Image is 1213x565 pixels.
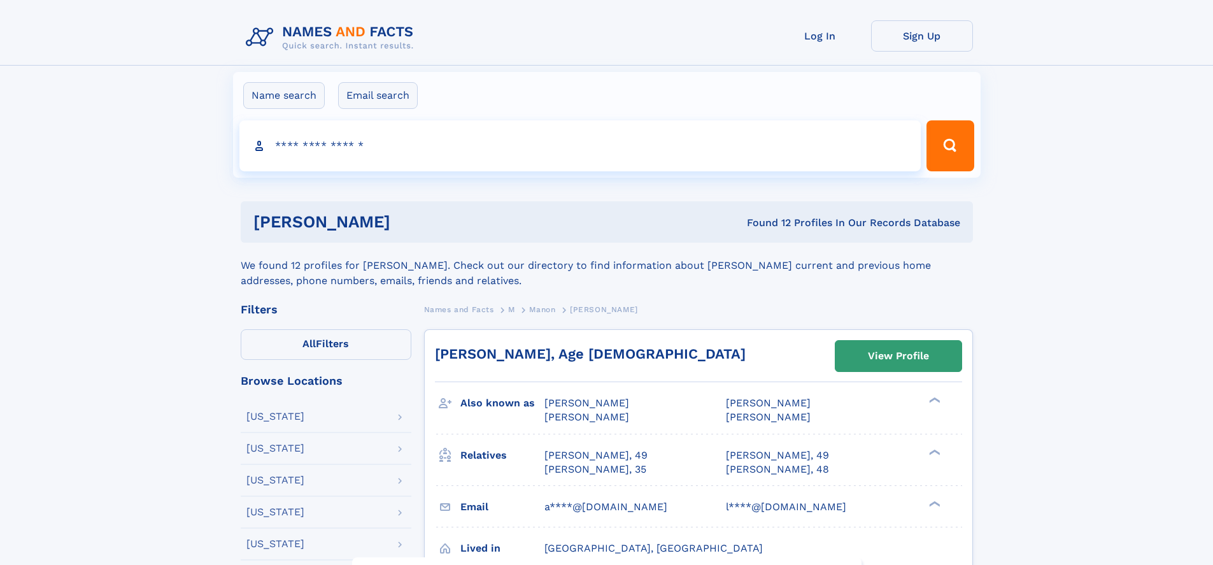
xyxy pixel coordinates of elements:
[460,445,544,466] h3: Relatives
[241,243,973,289] div: We found 12 profiles for [PERSON_NAME]. Check out our directory to find information about [PERSON...
[926,499,941,508] div: ❯
[241,329,411,360] label: Filters
[239,120,921,171] input: search input
[769,20,871,52] a: Log In
[246,411,304,422] div: [US_STATE]
[241,375,411,387] div: Browse Locations
[435,346,746,362] a: [PERSON_NAME], Age [DEMOGRAPHIC_DATA]
[241,20,424,55] img: Logo Names and Facts
[926,120,974,171] button: Search Button
[460,496,544,518] h3: Email
[241,304,411,315] div: Filters
[253,214,569,230] h1: [PERSON_NAME]
[544,542,763,554] span: [GEOGRAPHIC_DATA], [GEOGRAPHIC_DATA]
[726,462,829,476] a: [PERSON_NAME], 48
[246,507,304,517] div: [US_STATE]
[529,301,555,317] a: Manon
[460,538,544,559] h3: Lived in
[243,82,325,109] label: Name search
[835,341,961,371] a: View Profile
[246,539,304,549] div: [US_STATE]
[544,448,648,462] a: [PERSON_NAME], 49
[726,397,811,409] span: [PERSON_NAME]
[460,392,544,414] h3: Also known as
[726,411,811,423] span: [PERSON_NAME]
[926,448,941,456] div: ❯
[868,341,929,371] div: View Profile
[871,20,973,52] a: Sign Up
[508,301,515,317] a: M
[338,82,418,109] label: Email search
[726,448,829,462] a: [PERSON_NAME], 49
[570,305,638,314] span: [PERSON_NAME]
[529,305,555,314] span: Manon
[544,397,629,409] span: [PERSON_NAME]
[246,443,304,454] div: [US_STATE]
[424,301,494,317] a: Names and Facts
[544,411,629,423] span: [PERSON_NAME]
[926,396,941,404] div: ❯
[302,338,316,350] span: All
[544,462,646,476] a: [PERSON_NAME], 35
[246,475,304,485] div: [US_STATE]
[569,216,960,230] div: Found 12 Profiles In Our Records Database
[508,305,515,314] span: M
